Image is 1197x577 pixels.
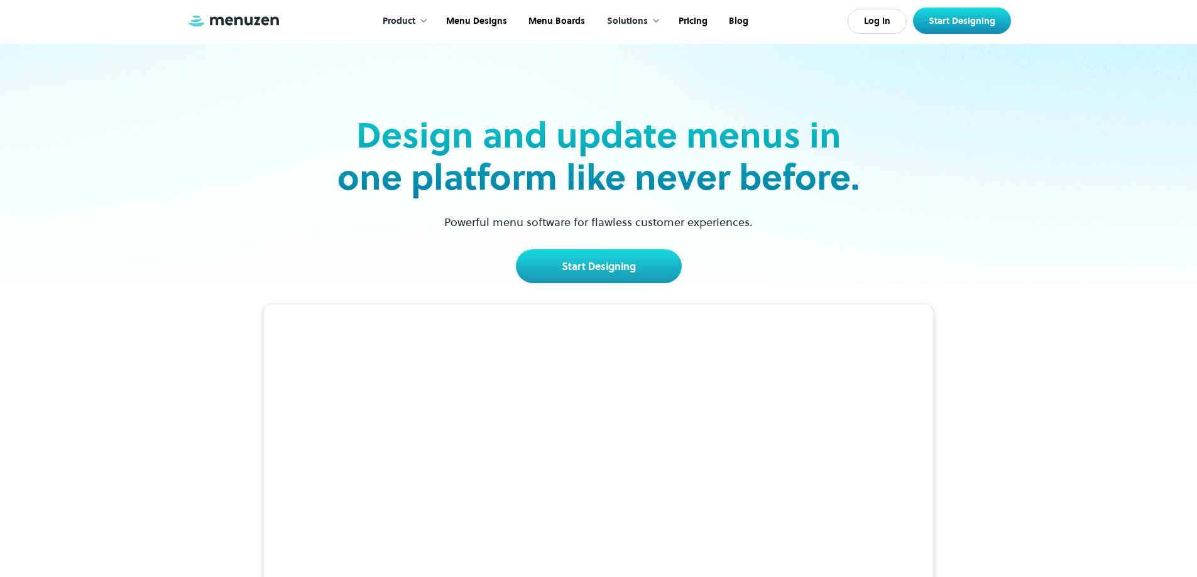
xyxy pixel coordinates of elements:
[517,2,594,41] a: Menu Boards
[429,213,768,230] p: Powerful menu software for flawless customer experiences.
[370,2,434,41] div: Product
[594,2,667,41] div: Solutions
[516,249,682,283] a: Start Designing
[383,14,415,28] div: Product
[434,2,517,41] a: Menu Designs
[667,2,717,41] a: Pricing
[848,9,907,34] a: Log In
[717,2,758,41] a: Blog
[913,8,1011,34] a: Start Designing
[334,114,864,198] h2: Design and update menus in one platform like never before.
[607,14,648,28] div: Solutions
